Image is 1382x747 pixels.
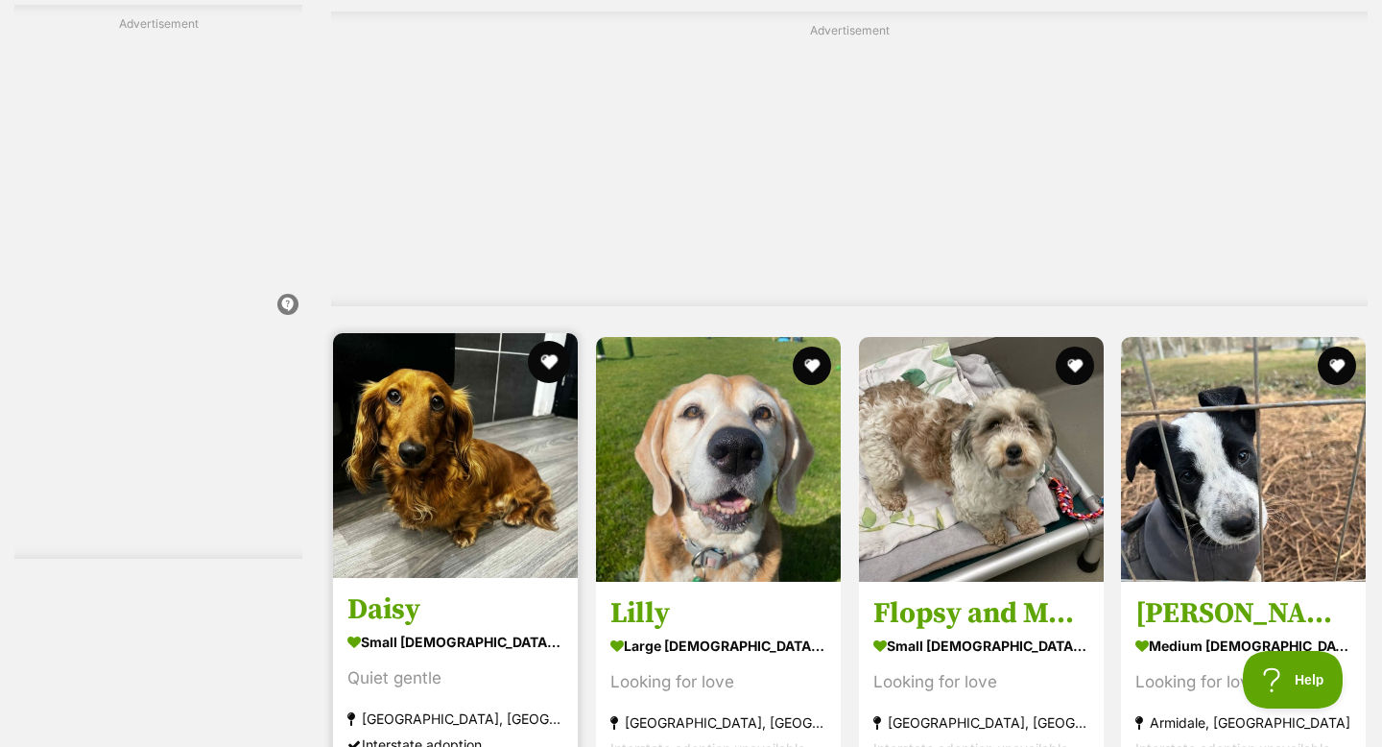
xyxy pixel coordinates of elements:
button: favourite [793,347,831,385]
img: Daisy - Dachshund (Miniature Long Haired) Dog [333,333,578,578]
strong: medium [DEMOGRAPHIC_DATA] Dog [1135,632,1351,660]
h3: Flopsy and Mopsy [873,595,1089,632]
img: info.svg [279,296,297,313]
div: Looking for love [610,669,826,695]
strong: [GEOGRAPHIC_DATA], [GEOGRAPHIC_DATA] [610,710,826,735]
button: favourite [528,341,570,383]
div: Quiet gentle [347,665,563,691]
h3: Daisy [347,591,563,628]
div: Looking for love [1135,669,1351,695]
iframe: Advertisement [14,40,302,280]
strong: large [DEMOGRAPHIC_DATA] Dog [610,632,826,660]
button: favourite [1318,347,1356,385]
iframe: Advertisement [384,47,1315,287]
img: Flopsy and Mopsy - Maltese x Shih Tzu Dog [859,337,1104,582]
h3: [PERSON_NAME] [1135,595,1351,632]
iframe: Help Scout Beacon - Open [1243,651,1344,709]
button: favourite [1055,347,1093,385]
div: Advertisement [14,5,302,559]
strong: [GEOGRAPHIC_DATA], [GEOGRAPHIC_DATA] [347,706,563,732]
h3: Lilly [610,595,826,632]
strong: [GEOGRAPHIC_DATA], [GEOGRAPHIC_DATA] [873,710,1089,735]
img: Lilly - Beagle Dog [596,337,841,582]
strong: small [DEMOGRAPHIC_DATA] Dog [347,628,563,656]
strong: small [DEMOGRAPHIC_DATA] Dog [873,632,1089,660]
strong: Armidale, [GEOGRAPHIC_DATA] [1135,710,1351,735]
div: Advertisement [331,12,1368,306]
div: Looking for love [873,669,1089,695]
img: Connor - Kelpie x Australian Cattledog [1121,337,1366,582]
